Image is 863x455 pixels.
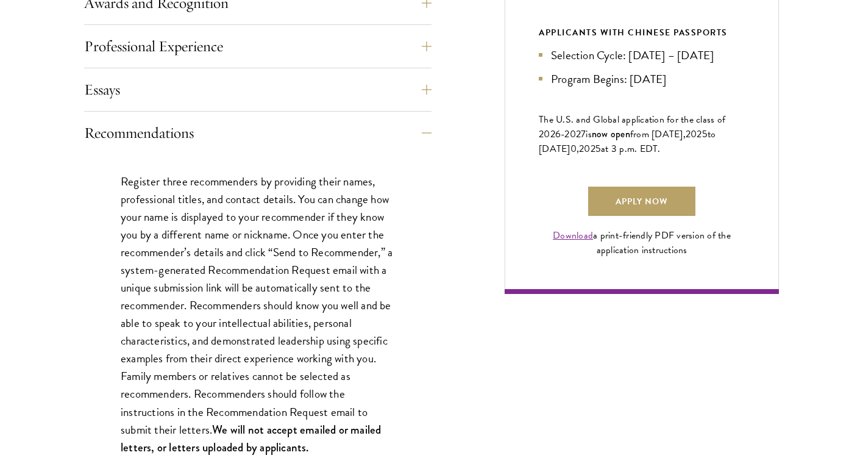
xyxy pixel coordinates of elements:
span: at 3 p.m. EDT. [601,142,661,156]
span: 5 [595,142,601,156]
span: 202 [686,127,702,142]
span: is [586,127,592,142]
span: The U.S. and Global application for the class of 202 [539,112,725,142]
button: Professional Experience [84,32,431,61]
a: Download [553,228,593,243]
div: APPLICANTS WITH CHINESE PASSPORTS [539,25,745,40]
span: 5 [702,127,708,142]
a: Apply Now [588,187,695,216]
li: Selection Cycle: [DATE] – [DATE] [539,46,745,64]
span: 202 [579,142,595,156]
li: Program Begins: [DATE] [539,70,745,88]
span: from [DATE], [630,127,686,142]
button: Recommendations [84,118,431,148]
button: Essays [84,75,431,104]
span: now open [592,127,630,141]
span: -202 [561,127,581,142]
span: 0 [570,142,577,156]
span: , [577,142,579,156]
span: to [DATE] [539,127,716,156]
div: a print-friendly PDF version of the application instructions [539,228,745,257]
span: 6 [555,127,561,142]
span: 7 [581,127,586,142]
